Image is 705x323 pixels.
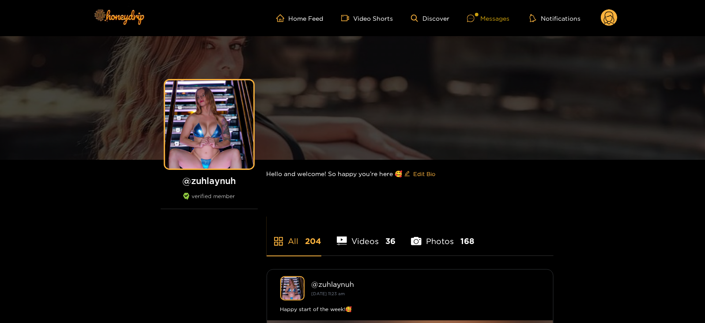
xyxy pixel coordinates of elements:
[276,14,289,22] span: home
[385,236,396,247] span: 36
[280,305,540,314] div: Happy start of the week!🥰
[161,175,258,186] h1: @ zuhlaynuh
[404,171,410,177] span: edit
[267,216,321,255] li: All
[341,14,393,22] a: Video Shorts
[467,13,509,23] div: Messages
[312,291,345,296] small: [DATE] 11:23 am
[527,14,583,23] button: Notifications
[341,14,354,22] span: video-camera
[414,169,436,178] span: Edit Bio
[305,236,321,247] span: 204
[161,193,258,209] div: verified member
[411,216,474,255] li: Photos
[276,14,324,22] a: Home Feed
[280,276,305,300] img: zuhlaynuh
[273,236,284,247] span: appstore
[460,236,474,247] span: 168
[411,15,449,22] a: Discover
[267,160,554,188] div: Hello and welcome! So happy you’re here 🥰
[403,167,437,181] button: editEdit Bio
[337,216,396,255] li: Videos
[312,280,540,288] div: @ zuhlaynuh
